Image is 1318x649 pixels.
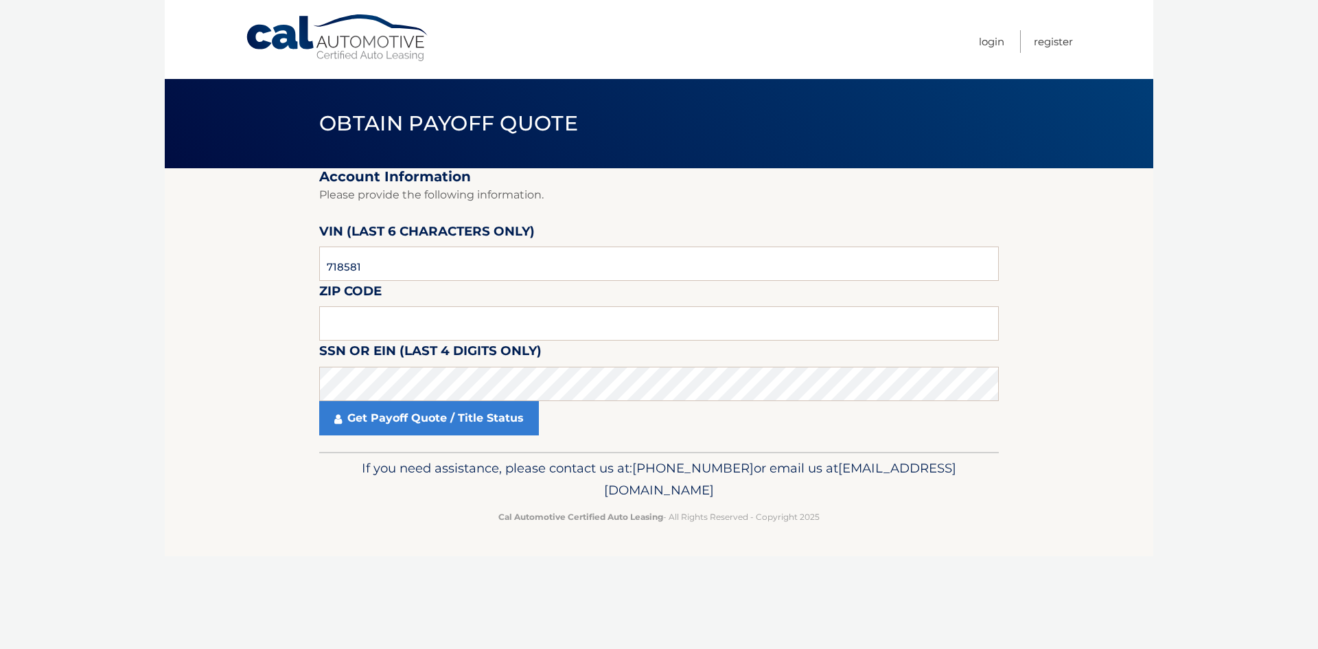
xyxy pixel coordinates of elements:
h2: Account Information [319,168,999,185]
a: Cal Automotive [245,14,430,62]
a: Register [1034,30,1073,53]
label: VIN (last 6 characters only) [319,221,535,247]
label: Zip Code [319,281,382,306]
p: If you need assistance, please contact us at: or email us at [328,457,990,501]
p: Please provide the following information. [319,185,999,205]
a: Get Payoff Quote / Title Status [319,401,539,435]
p: - All Rights Reserved - Copyright 2025 [328,510,990,524]
a: Login [979,30,1004,53]
span: [PHONE_NUMBER] [632,460,754,476]
strong: Cal Automotive Certified Auto Leasing [498,512,663,522]
span: Obtain Payoff Quote [319,111,578,136]
label: SSN or EIN (last 4 digits only) [319,341,542,366]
